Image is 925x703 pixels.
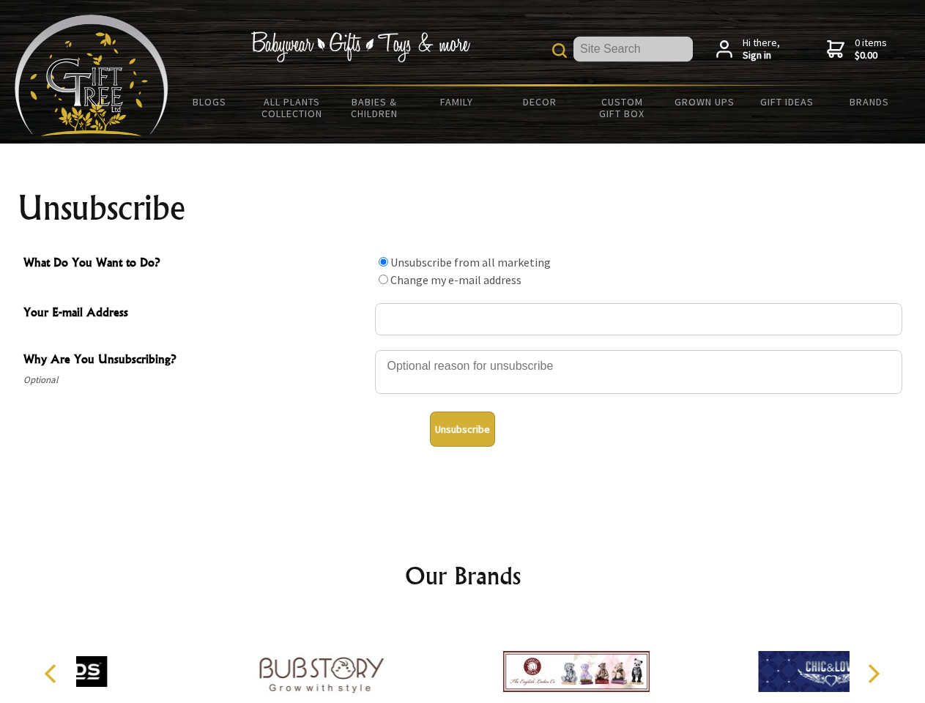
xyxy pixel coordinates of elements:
img: Babyware - Gifts - Toys and more... [15,15,168,136]
span: Why Are You Unsubscribing? [23,350,368,371]
input: Your E-mail Address [375,303,902,335]
label: Unsubscribe from all marketing [390,255,551,269]
button: Next [857,658,889,690]
a: Family [416,86,499,117]
img: Babywear - Gifts - Toys & more [250,31,470,62]
strong: $0.00 [855,49,887,62]
a: All Plants Collection [251,86,334,129]
a: Grown Ups [663,86,746,117]
a: Hi there,Sign in [716,37,780,62]
input: Site Search [573,37,693,62]
img: product search [552,43,567,58]
a: BLOGS [168,86,251,117]
span: Hi there, [743,37,780,62]
h1: Unsubscribe [18,190,908,226]
span: Optional [23,371,368,389]
a: Decor [498,86,581,117]
strong: Sign in [743,49,780,62]
a: Babies & Children [333,86,416,129]
h2: Our Brands [29,558,896,593]
a: Brands [828,86,911,117]
a: 0 items$0.00 [827,37,887,62]
span: What Do You Want to Do? [23,253,368,275]
a: Custom Gift Box [581,86,664,129]
button: Previous [37,658,69,690]
label: Change my e-mail address [390,272,521,287]
button: Unsubscribe [430,412,495,447]
input: What Do You Want to Do? [379,257,388,267]
input: What Do You Want to Do? [379,275,388,284]
span: Your E-mail Address [23,303,368,324]
textarea: Why Are You Unsubscribing? [375,350,902,394]
span: 0 items [855,36,887,62]
a: Gift Ideas [746,86,828,117]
